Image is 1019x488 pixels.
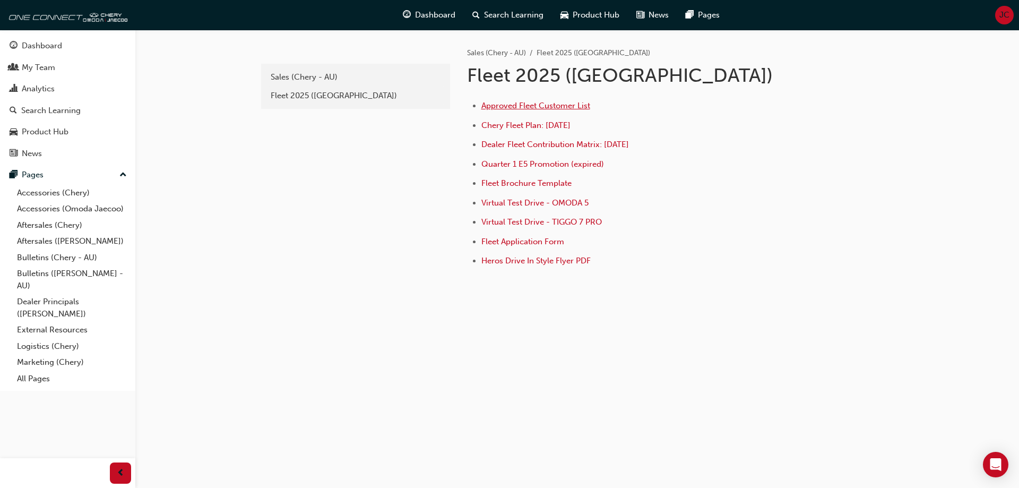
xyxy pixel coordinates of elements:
a: search-iconSearch Learning [464,4,552,26]
a: Bulletins (Chery - AU) [13,250,131,266]
span: Dashboard [415,9,455,21]
span: pages-icon [686,8,694,22]
span: Product Hub [573,9,619,21]
a: Dealer Principals ([PERSON_NAME]) [13,294,131,322]
a: Search Learning [4,101,131,121]
h1: Fleet 2025 ([GEOGRAPHIC_DATA]) [467,64,815,87]
span: JC [999,9,1009,21]
a: Marketing (Chery) [13,354,131,371]
a: Dashboard [4,36,131,56]
div: News [22,148,42,160]
span: pages-icon [10,170,18,180]
a: Heros Drive In Style Flyer PDF [481,256,591,266]
a: pages-iconPages [677,4,728,26]
a: My Team [4,58,131,78]
span: search-icon [472,8,480,22]
span: news-icon [10,149,18,159]
span: guage-icon [10,41,18,51]
button: Pages [4,165,131,185]
span: prev-icon [117,467,125,480]
a: Virtual Test Drive - TIGGO 7 PRO [481,217,602,227]
a: Sales (Chery - AU) [467,48,526,57]
a: Fleet Brochure Template [481,178,572,188]
a: Bulletins ([PERSON_NAME] - AU) [13,266,131,294]
a: car-iconProduct Hub [552,4,628,26]
img: oneconnect [5,4,127,25]
span: chart-icon [10,84,18,94]
a: Logistics (Chery) [13,338,131,355]
a: Product Hub [4,122,131,142]
div: Fleet 2025 ([GEOGRAPHIC_DATA]) [271,90,441,102]
a: Approved Fleet Customer List [481,101,590,110]
span: News [649,9,669,21]
a: Aftersales (Chery) [13,217,131,234]
a: Virtual Test Drive - OMODA 5 [481,198,589,208]
a: Aftersales ([PERSON_NAME]) [13,233,131,250]
div: Open Intercom Messenger [983,452,1008,477]
a: news-iconNews [628,4,677,26]
a: Accessories (Omoda Jaecoo) [13,201,131,217]
span: car-icon [560,8,568,22]
a: All Pages [13,371,131,387]
span: guage-icon [403,8,411,22]
a: Quarter 1 E5 Promotion (expired) [481,159,604,169]
div: My Team [22,62,55,74]
button: DashboardMy TeamAnalyticsSearch LearningProduct HubNews [4,34,131,165]
span: car-icon [10,127,18,137]
button: JC [995,6,1014,24]
span: Pages [698,9,720,21]
a: Fleet 2025 ([GEOGRAPHIC_DATA]) [265,87,446,105]
a: Dealer Fleet Contribution Matrix: [DATE] [481,140,629,149]
a: News [4,144,131,164]
a: Accessories (Chery) [13,185,131,201]
a: External Resources [13,322,131,338]
a: Sales (Chery - AU) [265,68,446,87]
div: Pages [22,169,44,181]
li: Fleet 2025 ([GEOGRAPHIC_DATA]) [537,47,650,59]
div: Analytics [22,83,55,95]
div: Product Hub [22,126,68,138]
div: Dashboard [22,40,62,52]
a: guage-iconDashboard [394,4,464,26]
span: up-icon [119,168,127,182]
a: Chery Fleet Plan: [DATE] [481,121,571,130]
a: Fleet Application Form [481,237,564,246]
a: Analytics [4,79,131,99]
span: people-icon [10,63,18,73]
span: search-icon [10,106,17,116]
span: Search Learning [484,9,543,21]
div: Search Learning [21,105,81,117]
span: news-icon [636,8,644,22]
div: Sales (Chery - AU) [271,71,441,83]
